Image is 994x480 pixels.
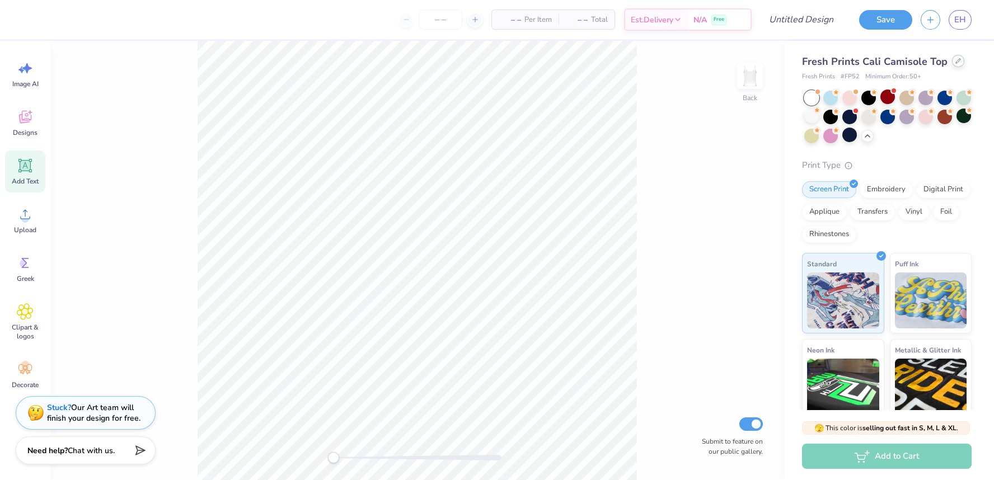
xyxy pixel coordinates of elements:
span: Chat with us. [68,445,115,456]
strong: selling out fast in S, M, L & XL [862,423,957,432]
div: Digital Print [916,181,970,198]
span: Per Item [524,14,552,26]
div: Rhinestones [802,226,856,243]
span: Greek [17,274,34,283]
div: Transfers [850,204,895,220]
img: Standard [807,272,879,328]
a: EH [949,10,972,30]
strong: Stuck? [47,402,71,413]
span: N/A [693,14,707,26]
img: Metallic & Glitter Ink [895,359,967,415]
span: Total [591,14,608,26]
span: Fresh Prints [802,72,835,82]
span: Add Text [12,177,39,186]
span: This color is . [814,423,958,433]
div: Vinyl [898,204,930,220]
span: Decorate [12,380,39,389]
span: – – [499,14,521,26]
div: Accessibility label [328,452,339,463]
span: 🫣 [814,423,824,434]
input: – – [419,10,462,30]
div: Print Type [802,159,972,172]
div: Our Art team will finish your design for free. [47,402,140,423]
div: Applique [802,204,847,220]
span: # FP52 [841,72,860,82]
span: Puff Ink [895,258,918,270]
span: Designs [13,128,37,137]
span: Upload [14,225,36,234]
span: – – [565,14,588,26]
input: Untitled Design [760,8,842,31]
label: Submit to feature on our public gallery. [696,436,763,457]
span: Minimum Order: 50 + [865,72,921,82]
div: Screen Print [802,181,856,198]
span: Free [714,16,724,23]
span: Clipart & logos [7,323,44,341]
span: Image AI [12,79,39,88]
span: Metallic & Glitter Ink [895,344,961,356]
button: Save [859,10,912,30]
span: EH [954,13,966,26]
div: Back [743,93,757,103]
span: Standard [807,258,837,270]
div: Embroidery [860,181,913,198]
span: Neon Ink [807,344,834,356]
img: Back [739,65,761,87]
span: Est. Delivery [631,14,673,26]
span: Fresh Prints Cali Camisole Top [802,55,948,68]
strong: Need help? [27,445,68,456]
div: Foil [933,204,959,220]
img: Neon Ink [807,359,879,415]
img: Puff Ink [895,272,967,328]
